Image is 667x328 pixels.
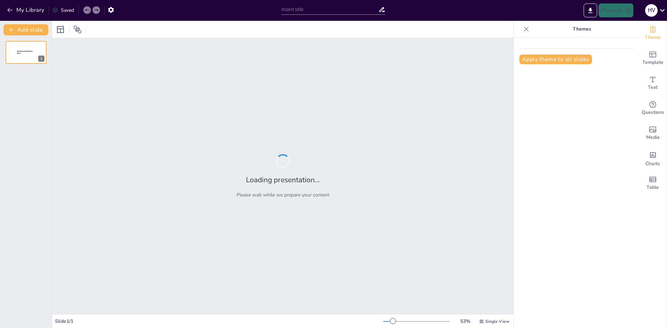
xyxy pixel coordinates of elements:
span: Single View [485,319,509,324]
p: Themes [532,21,632,37]
input: Insert title [281,5,378,15]
div: Get real-time input from your audience [639,96,667,121]
button: Add slide [3,24,48,35]
button: Export to PowerPoint [584,3,597,17]
button: H V [645,3,658,17]
span: Table [647,184,659,191]
div: Layout [55,24,66,35]
p: Please wait while we prepare your content [237,192,329,198]
div: Add text boxes [639,71,667,96]
div: Saved [52,7,74,14]
div: 1 [38,56,44,62]
div: Add a table [639,171,667,196]
div: Add images, graphics, shapes or video [639,121,667,146]
span: Sendsteps presentation editor [17,50,33,54]
span: Text [648,84,658,91]
div: 53 % [457,318,474,325]
span: Template [642,59,664,66]
div: Add ready made slides [639,46,667,71]
div: Add charts and graphs [639,146,667,171]
div: 1 [6,41,47,64]
button: My Library [5,5,47,16]
span: Theme [645,34,661,41]
div: Slide 1 / 1 [55,318,383,325]
button: Present [599,3,633,17]
span: Media [646,134,660,141]
button: Apply theme to all slides [519,54,592,64]
div: H V [645,4,658,17]
div: Change the overall theme [639,21,667,46]
span: Questions [642,109,664,116]
h2: Loading presentation... [246,175,320,185]
span: Position [73,25,82,34]
span: Charts [645,160,660,168]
